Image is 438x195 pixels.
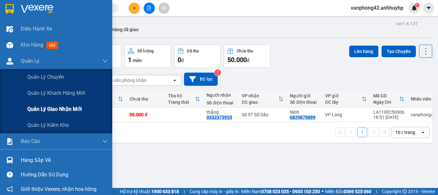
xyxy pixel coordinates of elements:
[21,170,107,180] div: Hướng dẫn sử dụng
[206,110,235,115] div: thắng
[144,3,155,14] button: file-add
[27,121,69,129] span: Quản lý kiểm kho
[102,58,107,64] span: down
[130,112,162,117] div: 50.000 đ
[376,188,377,195] span: |
[184,188,185,195] span: |
[242,93,278,98] div: VP nhận
[6,138,13,145] img: solution-icon
[4,22,36,55] img: logo
[344,189,371,194] strong: 0369 525 060
[178,56,181,64] span: 0
[325,100,362,105] div: ĐC lấy
[227,56,247,64] span: 50.000
[382,46,416,57] button: Tạo Chuyến
[325,112,367,117] div: VP Láng
[395,129,415,136] div: 10 / trang
[21,42,43,48] span: Kho hàng
[151,189,179,194] strong: 1900 633 818
[6,26,13,32] img: warehouse-icon
[415,3,419,7] sup: 1
[102,77,147,84] div: Chọn văn phòng nhận
[290,93,319,98] div: Người gửi
[133,58,142,63] span: món
[187,49,199,53] div: Đã thu
[106,22,144,37] button: Hàng đã giao
[27,73,64,81] span: Quản lý chuyến
[158,3,170,14] button: aim
[224,45,270,68] button: Chưa thu50.000đ
[349,46,378,57] button: Lên hàng
[102,139,107,144] span: down
[168,100,195,105] div: Trạng thái
[21,25,52,33] span: Điều hành xe
[206,100,235,105] div: Số điện thoại
[46,42,58,49] span: mới
[7,172,13,178] span: question-circle
[242,112,283,117] div: Số 97 Sở Dầu
[358,128,367,137] button: 1
[261,189,320,194] strong: 0708 023 035 - 0935 103 250
[402,189,407,194] span: copyright
[237,49,253,53] div: Chưa thu
[184,73,218,86] button: Bộ lọc
[242,100,278,105] div: ĐC giao
[174,45,221,68] button: Đã thu0đ
[162,6,166,10] span: aim
[6,58,13,65] img: warehouse-icon
[239,91,287,108] th: Toggle SortBy
[215,69,221,76] sup: 2
[147,6,151,10] span: file-add
[426,5,432,11] span: caret-down
[6,42,13,49] img: warehouse-icon
[373,100,399,105] div: Ngày ĐH
[42,5,90,26] strong: CHUYỂN PHÁT NHANH VIP ANH HUY
[21,185,97,193] span: Giới thiệu Vexere, nhận hoa hồng
[396,20,418,27] div: ver 1.8.137
[120,188,179,195] span: Hỗ trợ kỹ thuật:
[6,157,13,164] img: warehouse-icon
[132,6,137,10] span: plus
[290,110,319,115] div: Ninh
[27,105,82,113] span: Quản lý giao nhận mới
[241,188,320,195] span: Miền Nam
[5,4,14,14] img: logo-vxr
[416,3,418,7] span: 1
[290,100,319,105] div: Số điện thoại
[128,56,131,64] span: 1
[420,130,425,135] svg: open
[423,3,434,14] button: caret-down
[39,46,94,60] strong: VẬN ĐƠN VẬN TẢI HÀNG HÓA
[168,93,195,98] div: Thu hộ
[322,91,370,108] th: Toggle SortBy
[124,45,171,68] button: Số lượng1món
[129,3,140,14] button: plus
[137,49,154,53] div: Số lượng
[290,115,316,120] div: 0829878889
[21,137,40,145] span: Báo cáo
[325,188,371,195] span: Miền Bắc
[247,58,249,63] span: đ
[373,93,399,98] div: Mã GD
[21,155,107,165] div: Hàng sắp về
[190,188,240,195] span: Cung cấp máy in - giấy in:
[7,186,13,192] span: notification
[373,110,404,115] div: LA1108250006
[325,93,362,98] div: VP gửi
[130,96,162,102] div: Chưa thu
[27,89,85,97] span: Quản lý khách hàng mới
[322,190,324,193] span: ⚪️
[37,28,96,45] span: Chuyển phát nhanh: [GEOGRAPHIC_DATA] - [GEOGRAPHIC_DATA]
[206,93,235,98] div: Người nhận
[21,57,39,65] span: Quản Lý
[172,78,177,83] svg: open
[165,91,203,108] th: Toggle SortBy
[411,5,417,11] img: icon-new-feature
[346,4,409,12] span: vanphong42.anhhuyhp
[370,91,408,108] th: Toggle SortBy
[206,115,232,120] div: 0332373933
[181,58,184,63] span: đ
[373,115,404,120] div: 16:51 [DATE]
